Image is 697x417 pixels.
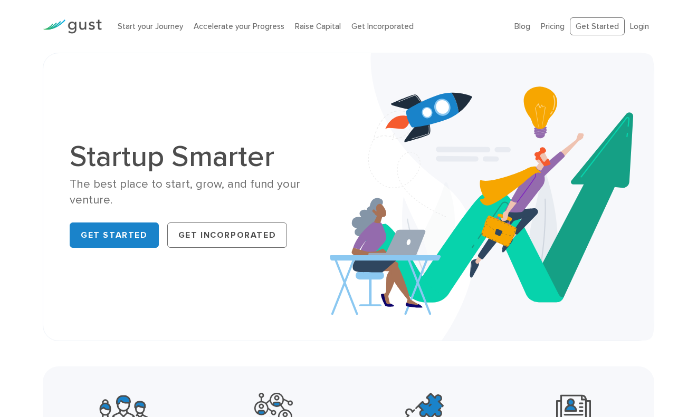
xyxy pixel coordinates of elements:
a: Login [630,22,649,31]
a: Get Incorporated [351,22,414,31]
a: Get Started [570,17,625,36]
div: The best place to start, grow, and fund your venture. [70,177,340,208]
a: Accelerate your Progress [194,22,284,31]
a: Get Started [70,222,159,248]
h1: Startup Smarter [70,142,340,171]
a: Pricing [541,22,565,31]
a: Raise Capital [295,22,341,31]
img: Startup Smarter Hero [330,53,653,341]
img: Gust Logo [43,20,102,34]
a: Get Incorporated [167,222,288,248]
a: Start your Journey [118,22,183,31]
a: Blog [514,22,530,31]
